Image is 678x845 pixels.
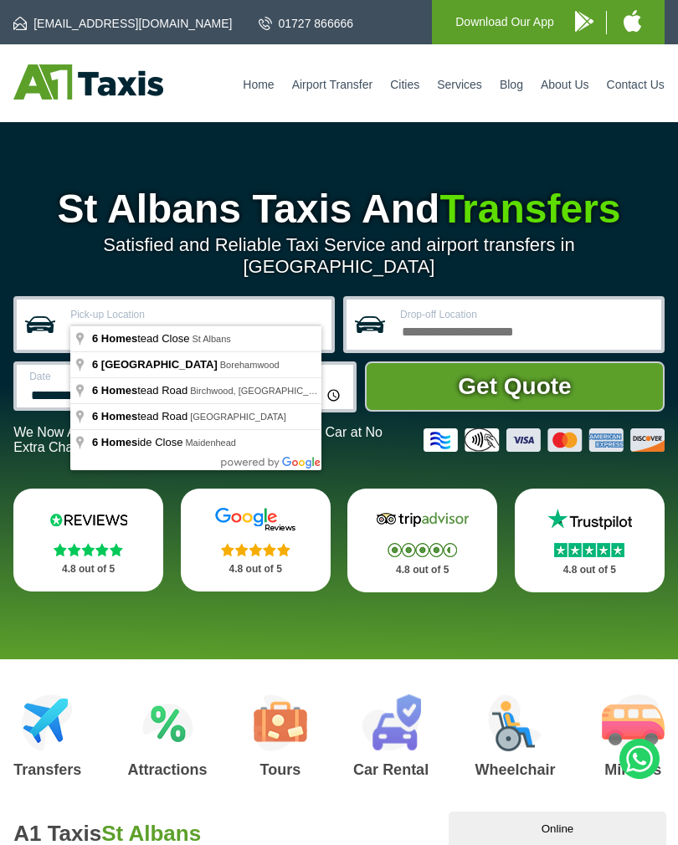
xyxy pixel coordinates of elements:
img: Wheelchair [488,694,542,751]
img: Tours [254,694,307,751]
span: tead Road [92,410,190,422]
h1: St Albans Taxis And [13,189,665,229]
label: Pick-up Location [70,310,321,320]
span: St Albans [192,334,230,344]
img: Car Rental [362,694,421,751]
img: Google [205,507,306,532]
p: 4.8 out of 5 [533,560,646,581]
a: About Us [541,78,589,91]
h3: Wheelchair [475,762,555,777]
img: Stars [221,543,290,556]
a: Airport Transfer [292,78,372,91]
span: Borehamwood [220,360,280,370]
span: Homes [101,436,137,448]
img: Credit And Debit Cards [424,428,665,452]
span: [GEOGRAPHIC_DATA] [101,358,218,371]
a: Contact Us [607,78,665,91]
a: Google Stars 4.8 out of 5 [181,489,331,591]
span: 6 [92,332,98,345]
h3: Tours [254,762,307,777]
span: Maidenhead [185,438,236,448]
p: 4.8 out of 5 [199,559,312,580]
a: Trustpilot Stars 4.8 out of 5 [515,489,665,592]
span: tead Close [92,332,192,345]
label: Date [29,371,167,382]
p: We Now Accept Card & Contactless Payment In [13,425,411,455]
p: 4.8 out of 5 [32,559,145,580]
span: [GEOGRAPHIC_DATA] [190,412,286,422]
span: Homes [101,384,137,397]
label: Drop-off Location [400,310,651,320]
a: Cities [390,78,419,91]
img: Stars [54,543,123,556]
span: The Car at No Extra Charge. [13,425,383,454]
iframe: chat widget [449,808,670,845]
span: 6 [92,358,98,371]
img: Minibus [602,694,665,751]
span: Transfers [439,187,620,231]
a: Reviews.io Stars 4.8 out of 5 [13,489,163,591]
img: Stars [554,543,624,557]
img: A1 Taxis St Albans LTD [13,64,163,100]
button: Get Quote [365,361,665,412]
h3: Attractions [128,762,208,777]
img: A1 Taxis Android App [575,11,593,32]
span: Birchwood, [GEOGRAPHIC_DATA] [190,386,334,396]
img: Attractions [142,694,193,751]
p: Download Our App [455,12,554,33]
a: Home [243,78,274,91]
a: [EMAIL_ADDRESS][DOMAIN_NAME] [13,15,232,32]
p: 4.8 out of 5 [366,560,479,581]
img: A1 Taxis iPhone App [624,10,641,32]
img: Tripadvisor [372,507,473,532]
span: Homes [101,332,137,345]
span: 6 [92,410,98,422]
h3: Car Rental [353,762,429,777]
span: 6 [92,384,98,397]
a: Blog [500,78,523,91]
h3: Minibus [602,762,665,777]
h3: Transfers [13,762,81,777]
img: Stars [388,543,457,557]
img: Reviews.io [39,507,139,532]
a: Services [437,78,482,91]
p: Satisfied and Reliable Taxi Service and airport transfers in [GEOGRAPHIC_DATA] [13,234,665,278]
a: Tripadvisor Stars 4.8 out of 5 [347,489,497,592]
a: 01727 866666 [259,15,354,32]
span: tead Road [92,384,190,397]
img: Trustpilot [539,507,639,532]
span: ide Close [92,436,185,448]
span: Homes [101,410,137,422]
img: Airport Transfers [22,694,73,751]
span: 6 [92,436,98,448]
